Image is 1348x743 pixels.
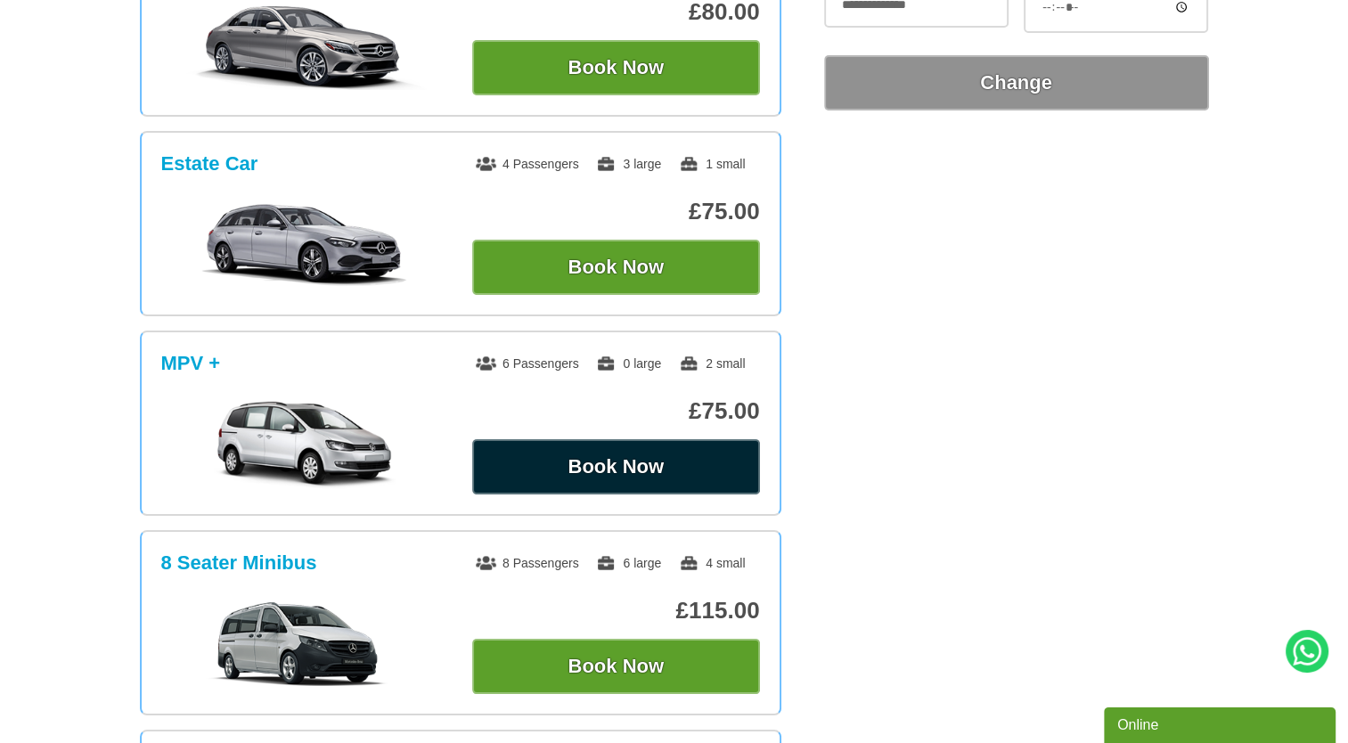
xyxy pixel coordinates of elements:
[472,397,760,425] p: £75.00
[472,639,760,694] button: Book Now
[472,198,760,225] p: £75.00
[161,551,317,575] h3: 8 Seater Minibus
[824,55,1209,110] button: Change
[476,556,579,570] span: 8 Passengers
[472,439,760,494] button: Book Now
[476,356,579,371] span: 6 Passengers
[476,157,579,171] span: 4 Passengers
[472,240,760,295] button: Book Now
[1104,704,1339,743] iframe: chat widget
[170,600,438,689] img: 8 Seater Minibus
[679,157,745,171] span: 1 small
[161,152,258,176] h3: Estate Car
[596,556,661,570] span: 6 large
[596,157,661,171] span: 3 large
[170,1,438,90] img: Business Class
[679,556,745,570] span: 4 small
[679,356,745,371] span: 2 small
[596,356,661,371] span: 0 large
[472,597,760,625] p: £115.00
[170,400,438,489] img: MPV +
[472,40,760,95] button: Book Now
[170,200,438,290] img: Estate Car
[161,352,221,375] h3: MPV +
